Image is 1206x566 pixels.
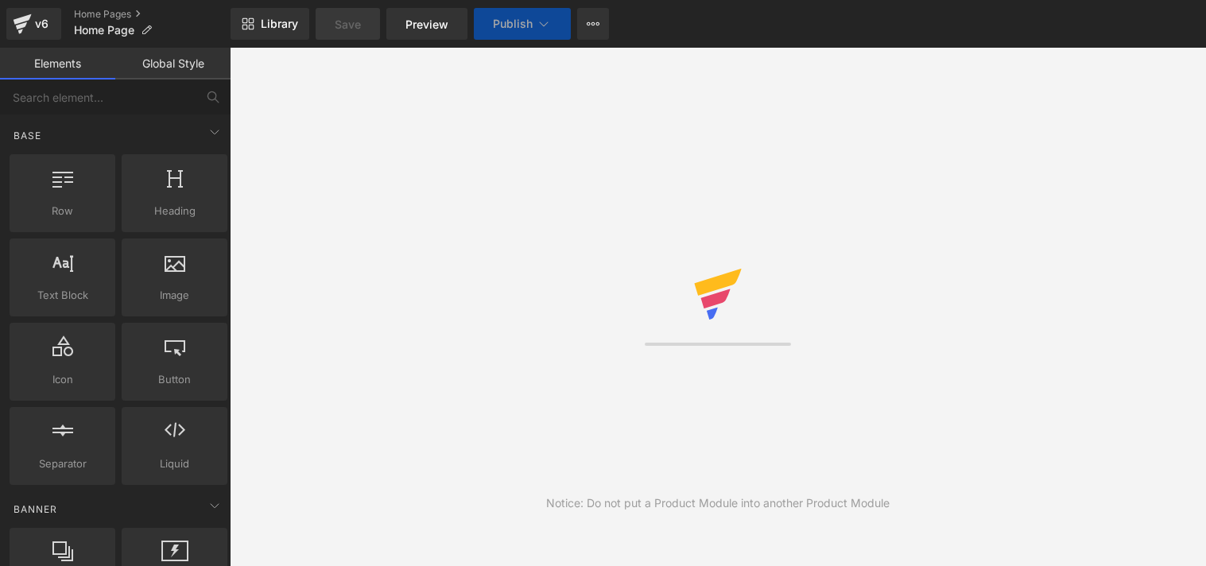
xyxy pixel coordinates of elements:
button: Publish [474,8,571,40]
span: Base [12,128,43,143]
span: Image [126,287,223,304]
a: Preview [386,8,467,40]
a: New Library [231,8,309,40]
span: Separator [14,456,111,472]
span: Text Block [14,287,111,304]
span: Save [335,16,361,33]
a: Home Pages [74,8,231,21]
span: Home Page [74,24,134,37]
span: Preview [405,16,448,33]
span: Button [126,371,223,388]
span: Icon [14,371,111,388]
span: Banner [12,502,59,517]
span: Publish [493,17,533,30]
span: Heading [126,203,223,219]
span: Row [14,203,111,219]
span: Liquid [126,456,223,472]
div: Notice: Do not put a Product Module into another Product Module [546,494,890,512]
a: v6 [6,8,61,40]
button: More [577,8,609,40]
a: Global Style [115,48,231,79]
span: Library [261,17,298,31]
div: v6 [32,14,52,34]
